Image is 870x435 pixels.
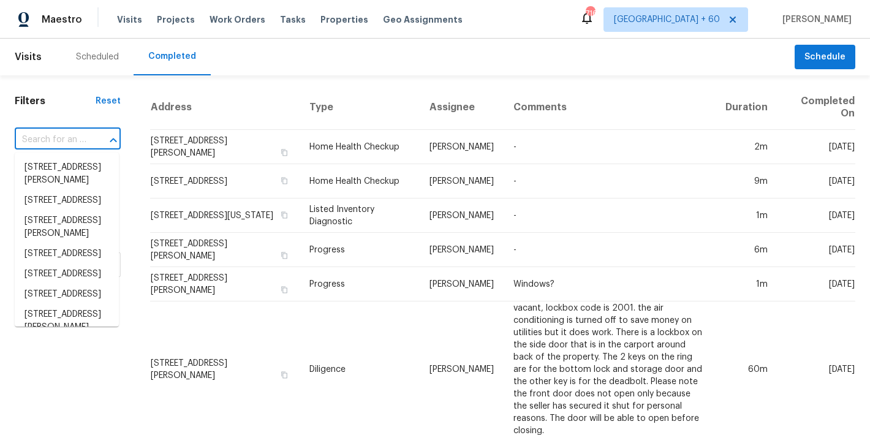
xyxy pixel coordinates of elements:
[15,304,119,338] li: [STREET_ADDRESS][PERSON_NAME]
[150,267,300,301] td: [STREET_ADDRESS][PERSON_NAME]
[504,130,715,164] td: -
[150,85,300,130] th: Address
[777,13,852,26] span: [PERSON_NAME]
[300,199,420,233] td: Listed Inventory Diagnostic
[15,95,96,107] h1: Filters
[420,199,504,233] td: [PERSON_NAME]
[586,7,594,20] div: 716
[383,13,463,26] span: Geo Assignments
[279,210,290,221] button: Copy Address
[15,284,119,304] li: [STREET_ADDRESS]
[420,130,504,164] td: [PERSON_NAME]
[716,233,777,267] td: 6m
[15,43,42,70] span: Visits
[777,199,855,233] td: [DATE]
[420,267,504,301] td: [PERSON_NAME]
[300,267,420,301] td: Progress
[320,13,368,26] span: Properties
[777,130,855,164] td: [DATE]
[150,164,300,199] td: [STREET_ADDRESS]
[148,50,196,62] div: Completed
[15,244,119,264] li: [STREET_ADDRESS]
[279,147,290,158] button: Copy Address
[716,130,777,164] td: 2m
[42,13,82,26] span: Maestro
[150,233,300,267] td: [STREET_ADDRESS][PERSON_NAME]
[504,267,715,301] td: Windows?
[504,164,715,199] td: -
[300,233,420,267] td: Progress
[96,95,121,107] div: Reset
[716,199,777,233] td: 1m
[279,250,290,261] button: Copy Address
[716,85,777,130] th: Duration
[420,85,504,130] th: Assignee
[300,85,420,130] th: Type
[150,199,300,233] td: [STREET_ADDRESS][US_STATE]
[15,211,119,244] li: [STREET_ADDRESS][PERSON_NAME]
[777,267,855,301] td: [DATE]
[157,13,195,26] span: Projects
[279,369,290,380] button: Copy Address
[280,15,306,24] span: Tasks
[716,164,777,199] td: 9m
[15,191,119,211] li: [STREET_ADDRESS]
[279,284,290,295] button: Copy Address
[420,233,504,267] td: [PERSON_NAME]
[777,164,855,199] td: [DATE]
[300,164,420,199] td: Home Health Checkup
[15,130,86,149] input: Search for an address...
[150,130,300,164] td: [STREET_ADDRESS][PERSON_NAME]
[15,157,119,191] li: [STREET_ADDRESS][PERSON_NAME]
[210,13,265,26] span: Work Orders
[804,50,845,65] span: Schedule
[117,13,142,26] span: Visits
[76,51,119,63] div: Scheduled
[504,199,715,233] td: -
[777,85,855,130] th: Completed On
[15,264,119,284] li: [STREET_ADDRESS]
[504,85,715,130] th: Comments
[420,164,504,199] td: [PERSON_NAME]
[105,132,122,149] button: Close
[300,130,420,164] td: Home Health Checkup
[614,13,720,26] span: [GEOGRAPHIC_DATA] + 60
[504,233,715,267] td: -
[795,45,855,70] button: Schedule
[777,233,855,267] td: [DATE]
[279,175,290,186] button: Copy Address
[716,267,777,301] td: 1m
